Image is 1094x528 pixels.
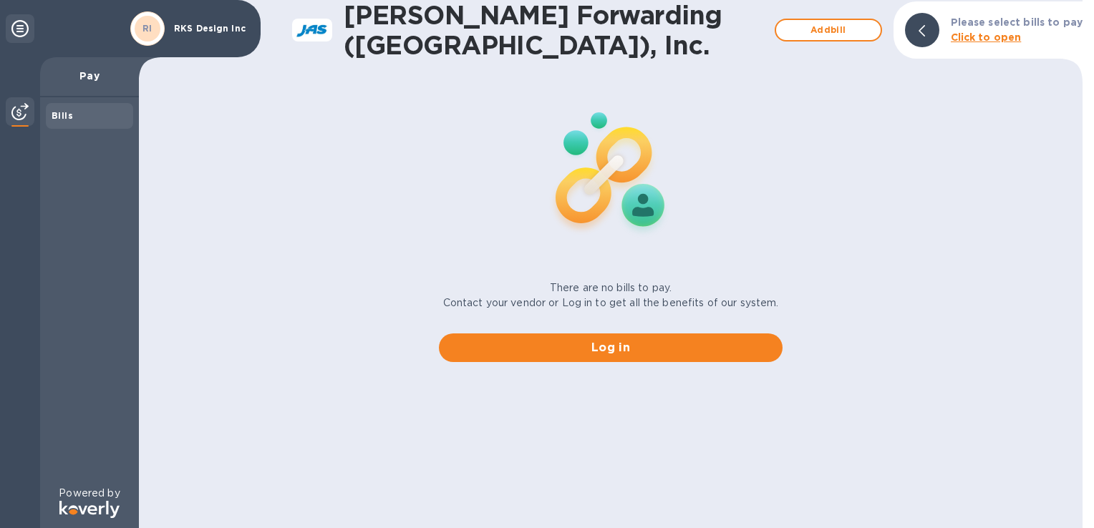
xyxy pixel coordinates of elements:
[52,110,73,121] b: Bills
[59,486,120,501] p: Powered by
[174,24,246,34] p: RKS Design Inc
[142,23,153,34] b: RI
[59,501,120,518] img: Logo
[951,31,1022,43] b: Click to open
[775,19,882,41] button: Addbill
[450,339,771,356] span: Log in
[443,280,779,311] p: There are no bills to pay. Contact your vendor or Log in to get all the benefits of our system.
[951,16,1083,28] b: Please select bills to pay
[788,21,869,39] span: Add bill
[439,333,783,362] button: Log in
[52,69,127,83] p: Pay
